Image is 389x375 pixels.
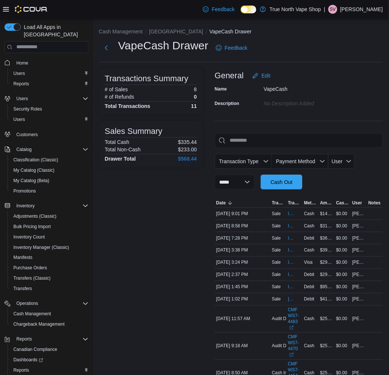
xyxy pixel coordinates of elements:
span: Home [13,58,88,68]
span: Dark Mode [241,13,241,14]
span: Cash [304,343,315,349]
a: Feedback [200,2,237,17]
img: Cova [15,6,48,13]
span: $14.37 [320,211,333,217]
span: Security Roles [10,105,88,114]
span: Debit [304,235,315,241]
span: Transfers (Classic) [10,274,88,283]
div: [DATE] 8:58 PM [215,221,270,230]
span: Cash Management [13,311,51,317]
input: This is a search bar. As you type, the results lower in the page will automatically filter. [215,133,383,148]
h6: Total Non-Cash [105,147,141,152]
span: INFWS7-4444 [288,223,294,229]
button: Operations [13,299,41,308]
div: $0.00 [335,342,351,351]
span: My Catalog (Beta) [10,176,88,185]
label: Description [215,101,239,106]
a: Promotions [10,187,39,195]
span: [PERSON_NAME] [352,235,365,241]
span: Canadian Compliance [13,347,57,353]
span: [PERSON_NAME] [352,247,365,253]
a: Transfers [10,284,35,293]
button: Chargeback Management [7,319,91,330]
button: INFWS7-4382 [288,246,301,255]
p: Audit Drawer [272,343,298,349]
span: Security Roles [13,106,42,112]
span: INFWS7-4365 [288,272,294,278]
span: [PERSON_NAME] [352,211,365,217]
a: Chargeback Management [10,320,68,329]
span: Dashboards [13,357,43,363]
div: [DATE] 3:38 PM [215,246,270,255]
button: Purchase Orders [7,263,91,273]
span: Reports [10,366,88,375]
h3: General [215,71,244,80]
div: $0.00 [335,283,351,292]
button: Manifests [7,253,91,263]
a: Purchase Orders [10,264,50,273]
span: Manifests [10,253,88,262]
span: INFWS7-4377 [288,260,294,266]
div: VapeCash [264,83,363,92]
span: Promotions [13,188,36,194]
span: Adjustments (Classic) [13,213,56,219]
h4: 11 [191,103,197,109]
h6: # of Sales [105,86,128,92]
div: $0.00 [335,295,351,304]
span: Customers [13,130,88,139]
h6: Total Cash [105,139,129,145]
div: $0.00 [335,221,351,230]
span: Adjustments (Classic) [10,212,88,221]
span: Bulk Pricing Import [13,224,51,230]
span: Transfers (Classic) [13,276,51,282]
div: [DATE] 1:02 PM [215,295,270,304]
h4: Total Transactions [105,103,150,109]
span: Cash Management [10,310,88,319]
span: [PERSON_NAME] [352,284,365,290]
span: INFWS7-4346 [288,296,294,302]
span: Reports [16,336,32,342]
button: Notes [367,198,383,207]
h6: # of Refunds [105,94,134,100]
span: Debit [304,284,315,290]
button: Amount [319,198,335,207]
button: Cash Back [335,198,351,207]
button: Operations [1,299,91,309]
button: Transfers [7,284,91,294]
h3: Transactions Summary [105,74,188,83]
a: Feedback [213,40,250,55]
span: $31.28 [320,223,333,229]
span: Visa [304,260,313,266]
p: 8 [194,86,197,92]
a: Reports [10,79,32,88]
a: Cash Management [10,310,54,319]
a: Dashboards [10,356,46,365]
button: Transfers (Classic) [7,273,91,284]
button: Reports [13,335,35,344]
a: Transfers (Classic) [10,274,54,283]
span: Chargeback Management [13,322,65,328]
button: Reports [1,334,91,345]
span: Cash [304,316,315,322]
span: Chargeback Management [10,320,88,329]
button: Adjustments (Classic) [7,211,91,221]
button: INFWS7-4446 [288,209,301,218]
p: [PERSON_NAME] [340,5,383,14]
h4: $568.44 [178,156,197,162]
div: $0.00 [335,315,351,323]
span: $250.00 [320,316,333,322]
button: Promotions [7,186,91,196]
a: My Catalog (Beta) [10,176,52,185]
span: Feedback [225,44,247,52]
a: Dashboards [7,355,91,365]
button: User [328,154,355,169]
span: [PERSON_NAME] [352,260,365,266]
span: Promotions [10,187,88,195]
button: INFWS7-4444 [288,221,301,230]
span: [PERSON_NAME] [352,272,365,278]
p: Sale [272,272,281,278]
span: Cash Back [336,200,349,206]
button: Classification (Classic) [7,155,91,165]
span: [PERSON_NAME] [352,296,365,302]
span: Users [13,94,88,103]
